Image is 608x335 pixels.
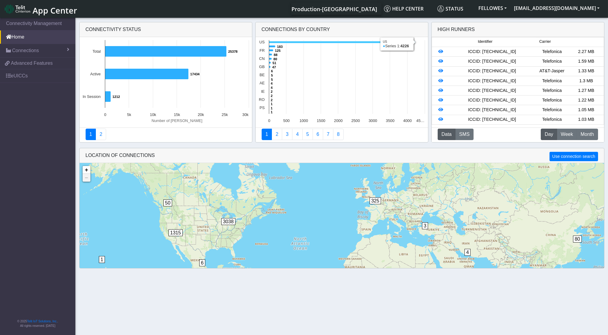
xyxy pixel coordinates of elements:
div: ICCID: [TECHNICAL_ID] [449,58,535,65]
div: ICCID: [TECHNICAL_ID] [449,68,535,74]
div: ICCID: [TECHNICAL_ID] [449,116,535,123]
text: 0 [104,112,106,117]
text: 5 [271,78,273,81]
a: Usage by Carrier [302,129,313,140]
text: 15k [174,112,180,117]
span: Month [581,131,594,138]
text: 80 [273,57,277,61]
span: Day [545,131,553,138]
span: 3038 [221,218,236,225]
span: Production-[GEOGRAPHIC_DATA] [291,5,377,13]
div: Telefonica [535,97,569,104]
text: 17434 [190,72,200,76]
a: Carrier [272,129,282,140]
span: Advanced Features [11,60,53,67]
text: US [259,40,265,44]
span: Identifier [478,39,492,45]
button: SMS [455,129,474,140]
text: 5k [127,112,131,117]
div: ICCID: [TECHNICAL_ID] [449,78,535,84]
a: Telit IoT Solutions, Inc. [27,320,57,323]
span: Connections [12,47,39,54]
text: Number of [PERSON_NAME] [151,118,202,123]
span: 4 [465,249,471,256]
text: 1 [271,102,272,106]
a: Connections By Country [262,129,272,140]
text: 3000 [368,118,377,123]
text: 5 [271,74,273,77]
text: 4 [271,86,273,89]
span: 325 [370,197,381,204]
div: AT&T-Jasper [535,68,569,74]
text: RO [259,97,264,102]
text: 88 [274,53,277,57]
text: 6 [271,69,273,73]
span: 3 [422,222,428,229]
a: Zoom in [83,166,90,174]
text: 2 [271,98,272,102]
a: Zoom out [83,174,90,182]
div: ICCID: [TECHNICAL_ID] [449,49,535,55]
div: Telefonica [535,78,569,84]
div: Connections By Country [256,22,428,37]
text: 0 [268,118,270,123]
text: IE [261,89,264,94]
span: Week [561,131,573,138]
text: 4226 [406,41,413,44]
img: status.svg [437,5,444,12]
text: 500 [283,118,289,123]
span: 50 [163,199,172,206]
div: Telefonica [535,116,569,123]
a: 14 Days Trend [313,129,323,140]
a: Usage per Country [282,129,292,140]
button: [EMAIL_ADDRESS][DOMAIN_NAME] [510,3,603,14]
button: Data [438,129,456,140]
div: ICCID: [TECHNICAL_ID] [449,107,535,113]
text: 1 [271,110,272,114]
text: 30k [242,112,248,117]
a: Not Connected for 30 days [333,129,344,140]
nav: Summary paging [86,129,246,140]
a: Help center [382,3,435,15]
div: Telefonica [535,58,569,65]
span: Carrier [539,39,551,45]
div: LOCATION OF CONNECTIONS [80,148,604,163]
div: 1.59 MB [569,58,603,65]
a: Connectivity status [86,129,96,140]
text: Active [90,72,101,76]
img: knowledge.svg [384,5,391,12]
text: AE [259,81,264,85]
text: 2 [271,94,272,98]
text: 45… [416,118,424,123]
a: Status [435,3,475,15]
div: 1.33 MB [569,68,603,74]
text: 47 [272,65,276,69]
text: 51 [272,61,276,65]
text: 4 [271,82,273,85]
text: 2 [271,90,272,93]
text: 1 [271,106,272,110]
a: Zero Session [323,129,333,140]
text: FR [259,48,264,53]
div: 1.27 MB [569,87,603,94]
div: 1.22 MB [569,97,603,104]
div: 1.05 MB [569,107,603,113]
div: 1.3 MB [569,78,603,84]
button: Use connection search [550,152,598,161]
div: Telefonica [535,107,569,113]
text: In Session [83,94,101,99]
text: GB [259,64,265,69]
text: 1500 [317,118,325,123]
span: Help center [384,5,424,12]
text: 10k [150,112,156,117]
text: 20k [198,112,204,117]
text: 2500 [351,118,360,123]
div: ICCID: [TECHNICAL_ID] [449,97,535,104]
text: BE [259,73,264,77]
text: 25k [222,112,228,117]
div: 2.27 MB [569,49,603,55]
div: ICCID: [TECHNICAL_ID] [449,87,535,94]
text: 1000 [299,118,308,123]
text: Total [92,49,100,54]
button: Day [541,129,557,140]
